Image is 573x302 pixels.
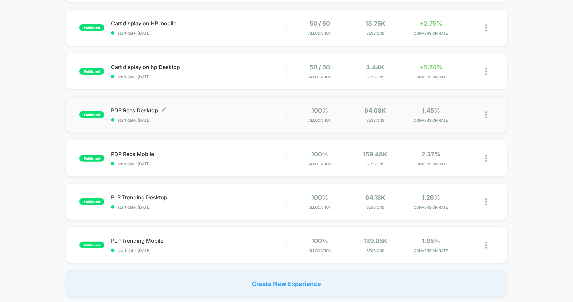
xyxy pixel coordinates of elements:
[79,24,104,31] span: published
[111,205,286,210] span: start date: [DATE]
[422,237,440,244] span: 1.95%
[308,75,331,79] span: Allocation
[485,68,487,75] img: close
[405,118,457,123] span: CONVERSION RATE
[485,111,487,118] img: close
[422,150,441,158] span: 2.37%
[349,248,402,253] span: Sessions
[308,248,331,253] span: Allocation
[66,270,507,297] div: Create New Experience
[485,198,487,205] img: close
[311,150,328,158] span: 100%
[405,75,457,79] span: CONVERSION RATE
[349,162,402,166] span: Sessions
[311,107,328,114] span: 100%
[111,118,286,123] span: start date: [DATE]
[405,162,457,166] span: CONVERSION RATE
[308,162,331,166] span: Allocation
[485,155,487,162] img: close
[111,194,286,201] span: PLP Trending Desktop
[363,237,387,244] span: 139.05k
[111,31,286,36] span: start date: [DATE]
[111,107,286,114] span: PDP Recs Desktop
[79,242,104,248] span: published
[485,242,487,249] img: close
[111,150,286,157] span: PDP Recs Mobile
[366,64,385,71] span: 3.44k
[405,205,457,210] span: CONVERSION RATE
[349,205,402,210] span: Sessions
[349,75,402,79] span: Sessions
[308,118,331,123] span: Allocation
[485,24,487,31] img: close
[405,248,457,253] span: CONVERSION RATE
[349,31,402,36] span: Sessions
[365,194,385,201] span: 64.18k
[111,64,286,70] span: Cart display on hp Desktop
[111,248,286,253] span: start date: [DATE]
[308,31,331,36] span: Allocation
[111,74,286,79] span: start date: [DATE]
[79,68,104,75] span: published
[111,161,286,166] span: start date: [DATE]
[365,20,385,27] span: 13.75k
[311,194,328,201] span: 100%
[79,198,104,205] span: published
[363,150,388,158] span: 159.48k
[111,237,286,244] span: PLP Trending Mobile
[308,205,331,210] span: Allocation
[79,111,104,118] span: published
[311,237,328,244] span: 100%
[111,20,286,27] span: Cart display on HP mobile
[365,107,386,114] span: 64.08k
[349,118,402,123] span: Sessions
[422,107,440,114] span: 1.45%
[310,64,330,71] span: 50 / 50
[420,20,442,27] span: +2.75%
[310,20,330,27] span: 50 / 50
[422,194,440,201] span: 1.26%
[420,64,442,71] span: +5.74%
[79,155,104,162] span: published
